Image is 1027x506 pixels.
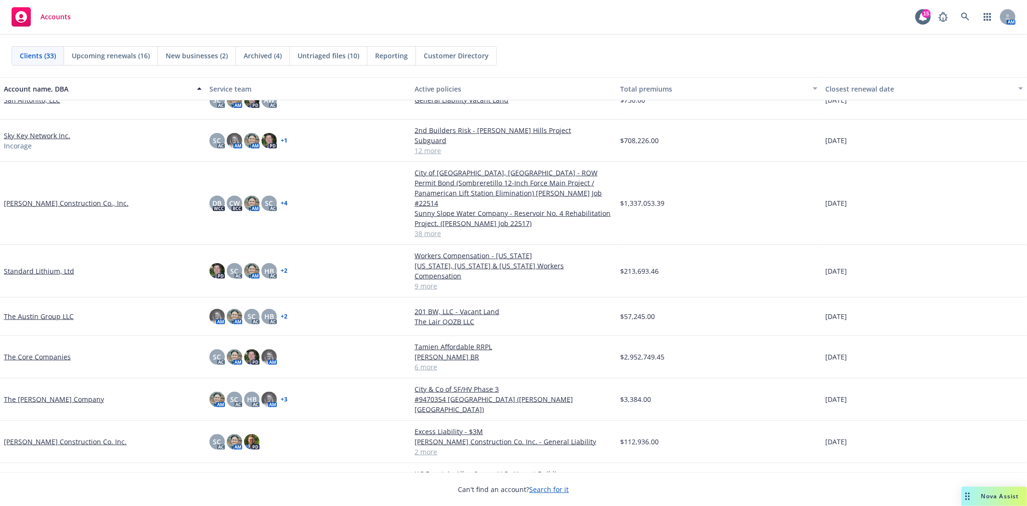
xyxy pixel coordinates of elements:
img: photo [261,349,277,365]
img: photo [244,349,260,365]
a: [PERSON_NAME] Construction Co., Inc. [4,198,129,208]
span: [DATE] [825,198,847,208]
span: New businesses (2) [166,51,228,61]
span: SC [213,352,221,362]
div: Account name, DBA [4,84,191,94]
a: 38 more [415,228,612,239]
img: photo [244,196,260,211]
span: HB [264,266,274,276]
span: Incorage [4,141,32,151]
span: HB [247,394,257,404]
a: + 3 [281,397,287,402]
a: The [PERSON_NAME] Company [4,394,104,404]
span: [DATE] [825,394,847,404]
span: $3,384.00 [620,394,651,404]
span: [DATE] [825,266,847,276]
span: [DATE] [825,311,847,321]
a: 12 more [415,146,612,156]
a: Subguard [415,135,612,146]
a: [PERSON_NAME] BR [415,352,612,362]
span: $57,245.00 [620,311,655,321]
button: Nova Assist [962,487,1027,506]
a: Accounts [8,3,75,30]
span: Upcoming renewals (16) [72,51,150,61]
span: $112,936.00 [620,437,659,447]
span: $2,952,749.45 [620,352,664,362]
a: The Austin Group LLC [4,311,74,321]
span: [DATE] [825,352,847,362]
span: Customer Directory [424,51,489,61]
a: Report a Bug [934,7,953,27]
span: Nova Assist [981,492,1019,500]
img: photo [227,133,242,148]
span: Untriaged files (10) [298,51,359,61]
a: [PERSON_NAME] Construction Co. Inc. - General Liability [415,437,612,447]
button: Service team [206,77,411,100]
span: SC [213,437,221,447]
div: 15 [922,9,931,18]
span: Clients (33) [20,51,56,61]
button: Closest renewal date [821,77,1027,100]
div: Closest renewal date [825,84,1013,94]
span: CW [229,198,240,208]
a: Workers Compensation - [US_STATE] [415,251,612,261]
span: SC [230,266,238,276]
a: 6 more [415,362,612,372]
div: Service team [209,84,407,94]
span: SC [247,311,256,321]
a: Standard Lithium, Ltd [4,266,74,276]
a: 2nd Builders Risk - [PERSON_NAME] Hills Project [415,125,612,135]
span: HB [264,311,274,321]
a: UC Fountain Alley Owner LLC - Vacant Building [415,469,612,479]
img: photo [209,309,225,324]
img: photo [261,133,277,148]
span: SC [230,394,238,404]
a: Switch app [978,7,997,27]
span: DB [212,198,221,208]
a: Search for it [530,485,569,494]
div: Total premiums [620,84,807,94]
a: #9470354 [GEOGRAPHIC_DATA] ([PERSON_NAME][GEOGRAPHIC_DATA]) [415,394,612,414]
a: Excess Liability - $3M [415,426,612,437]
span: Accounts [40,13,71,21]
a: + 2 [281,314,287,320]
img: photo [244,434,260,450]
a: City of [GEOGRAPHIC_DATA], [GEOGRAPHIC_DATA] - ROW Permit Bond (Sombreretillo 12-Inch Force Main ... [415,168,612,208]
span: Reporting [375,51,408,61]
span: $213,693.46 [620,266,659,276]
a: + 4 [281,200,287,206]
a: Sunny Slope Water Company - Reservoir No. 4 Rehabilitation Project. ([PERSON_NAME] Job 22517) [415,208,612,228]
a: The Lair QOZB LLC [415,317,612,327]
a: Tamien Affordable RRPL [415,342,612,352]
a: Search [956,7,975,27]
a: + 2 [281,268,287,274]
span: SC [265,198,273,208]
span: [DATE] [825,437,847,447]
div: Active policies [415,84,612,94]
a: [US_STATE], [US_STATE] & [US_STATE] Workers Compensation [415,261,612,281]
img: photo [209,392,225,407]
span: $1,337,053.39 [620,198,664,208]
a: 201 BW, LLC - Vacant Land [415,306,612,317]
span: $708,226.00 [620,135,659,146]
img: photo [227,434,242,450]
span: Archived (4) [244,51,282,61]
a: City & Co of SF/HV Phase 3 [415,384,612,394]
img: photo [227,349,242,365]
button: Active policies [411,77,616,100]
span: Can't find an account? [458,484,569,494]
a: The Core Companies [4,352,71,362]
a: + 1 [281,138,287,144]
button: Total premiums [616,77,822,100]
a: [PERSON_NAME] Construction Co. Inc. [4,437,127,447]
div: Drag to move [962,487,974,506]
img: photo [244,263,260,279]
img: photo [261,392,277,407]
img: photo [244,133,260,148]
a: 9 more [415,281,612,291]
img: photo [227,309,242,324]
